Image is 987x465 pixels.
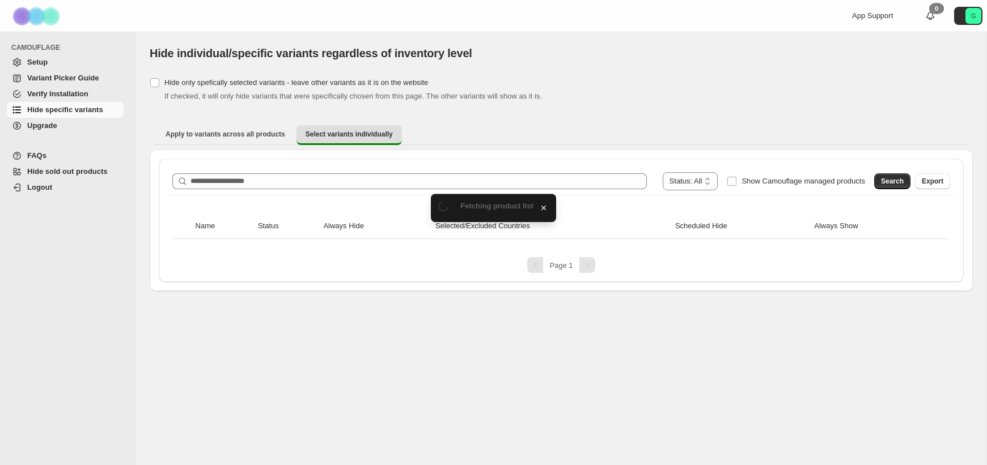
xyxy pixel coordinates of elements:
span: App Support [852,11,893,20]
span: Logout [27,183,52,191]
span: Show Camouflage managed products [742,177,865,185]
a: FAQs [7,148,124,164]
th: Name [192,214,255,239]
span: Hide only spefically selected variants - leave other variants as it is on the website [164,78,428,87]
span: Hide sold out products [27,167,108,176]
span: Fetching product list [460,202,533,210]
img: Camouflage [9,1,66,32]
div: 0 [929,3,944,14]
span: Search [881,177,904,186]
a: Setup [7,54,124,70]
span: Variant Picker Guide [27,74,99,82]
span: Hide specific variants [27,105,103,114]
th: Selected/Excluded Countries [432,214,672,239]
span: Page 1 [549,261,573,270]
th: Scheduled Hide [672,214,811,239]
a: Verify Installation [7,86,124,102]
button: Search [874,173,910,189]
span: Export [922,177,943,186]
a: Hide sold out products [7,164,124,180]
a: Hide specific variants [7,102,124,118]
th: Always Hide [320,214,431,239]
a: 0 [925,10,936,22]
div: Select variants individually [150,150,973,291]
span: Apply to variants across all products [166,130,285,139]
span: Select variants individually [306,130,393,139]
a: Variant Picker Guide [7,70,124,86]
a: Logout [7,180,124,195]
span: Avatar with initials G [965,8,981,24]
th: Always Show [811,214,930,239]
button: Export [915,173,950,189]
th: Status [255,214,320,239]
button: Apply to variants across all products [156,125,294,143]
nav: Pagination [168,257,955,273]
span: If checked, it will only hide variants that were specifically chosen from this page. The other va... [164,92,542,100]
button: Avatar with initials G [954,7,982,25]
span: CAMOUFLAGE [11,43,128,52]
span: Hide individual/specific variants regardless of inventory level [150,47,472,59]
span: Verify Installation [27,89,88,98]
span: FAQs [27,151,46,160]
button: Select variants individually [296,125,402,145]
span: Upgrade [27,121,57,130]
span: Setup [27,58,48,66]
a: Upgrade [7,118,124,134]
text: G [971,12,976,19]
